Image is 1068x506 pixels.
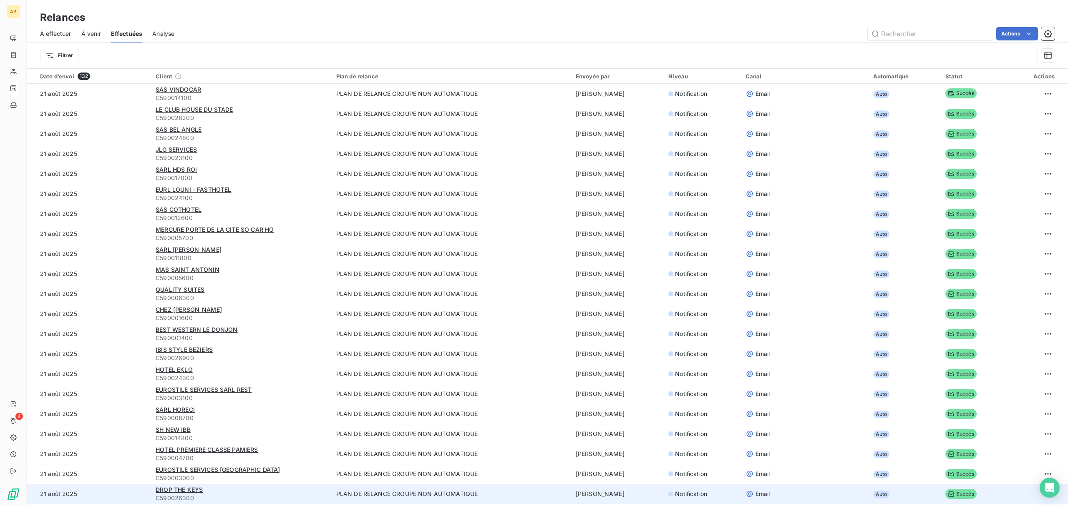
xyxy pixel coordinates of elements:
[873,371,890,378] span: Auto
[331,204,571,224] td: PLAN DE RELANCE GROUPE NON AUTOMATIQUE
[571,264,663,284] td: [PERSON_NAME]
[675,270,707,278] span: Notification
[156,374,326,382] span: C590024300
[675,210,707,218] span: Notification
[945,73,1000,80] div: Statut
[27,364,151,384] td: 21 août 2025
[996,27,1038,40] button: Actions
[27,344,151,364] td: 21 août 2025
[27,244,151,264] td: 21 août 2025
[27,384,151,404] td: 21 août 2025
[27,264,151,284] td: 21 août 2025
[156,214,326,222] span: C590012600
[156,354,326,362] span: C590026900
[331,124,571,144] td: PLAN DE RELANCE GROUPE NON AUTOMATIQUE
[675,390,707,398] span: Notification
[156,486,203,493] span: DROP THE KEYS
[873,230,890,238] span: Auto
[756,370,770,378] span: Email
[27,284,151,304] td: 21 août 2025
[156,406,195,413] span: SARL HORECI
[156,234,326,242] span: C590005700
[27,464,151,484] td: 21 août 2025
[571,364,663,384] td: [PERSON_NAME]
[331,324,571,344] td: PLAN DE RELANCE GROUPE NON AUTOMATIQUE
[152,30,174,38] span: Analyse
[571,144,663,164] td: [PERSON_NAME]
[675,310,707,318] span: Notification
[571,324,663,344] td: [PERSON_NAME]
[40,10,85,25] h3: Relances
[945,309,977,319] span: Succès
[756,90,770,98] span: Email
[331,344,571,364] td: PLAN DE RELANCE GROUPE NON AUTOMATIQUE
[156,194,326,202] span: C590024100
[675,250,707,258] span: Notification
[571,124,663,144] td: [PERSON_NAME]
[156,346,213,353] span: IBIS STYLE BEZIERS
[945,129,977,139] span: Succès
[873,190,890,198] span: Auto
[873,250,890,258] span: Auto
[945,88,977,98] span: Succès
[27,204,151,224] td: 21 août 2025
[156,254,326,262] span: C590011800
[331,284,571,304] td: PLAN DE RELANCE GROUPE NON AUTOMATIQUE
[27,304,151,324] td: 21 août 2025
[675,190,707,198] span: Notification
[156,494,326,502] span: C590026300
[156,454,326,462] span: C590004700
[756,490,770,498] span: Email
[27,224,151,244] td: 21 août 2025
[756,150,770,158] span: Email
[945,349,977,359] span: Succès
[675,430,707,438] span: Notification
[873,311,890,318] span: Auto
[156,114,326,122] span: C590028200
[945,329,977,339] span: Succès
[756,310,770,318] span: Email
[27,144,151,164] td: 21 août 2025
[945,249,977,259] span: Succès
[331,184,571,204] td: PLAN DE RELANCE GROUPE NON AUTOMATIQUE
[873,431,890,438] span: Auto
[27,404,151,424] td: 21 août 2025
[156,146,197,153] span: JLG SERVICES
[675,150,707,158] span: Notification
[156,366,193,373] span: HOTEL EKLO
[156,73,172,80] span: Client
[675,450,707,458] span: Notification
[156,226,274,233] span: MERCURE PORTE DE LA CITE SO CAR HO
[81,30,101,38] span: À venir
[331,384,571,404] td: PLAN DE RELANCE GROUPE NON AUTOMATIQUE
[873,90,890,98] span: Auto
[873,351,890,358] span: Auto
[873,331,890,338] span: Auto
[331,164,571,184] td: PLAN DE RELANCE GROUPE NON AUTOMATIQUE
[27,104,151,124] td: 21 août 2025
[156,246,222,253] span: SARL [PERSON_NAME]
[156,174,326,182] span: C590017000
[156,414,326,422] span: C590008700
[756,190,770,198] span: Email
[27,484,151,504] td: 21 août 2025
[40,49,78,62] button: Filtrer
[756,410,770,418] span: Email
[675,170,707,178] span: Notification
[945,429,977,439] span: Succès
[27,184,151,204] td: 21 août 2025
[675,350,707,358] span: Notification
[27,444,151,464] td: 21 août 2025
[331,84,571,104] td: PLAN DE RELANCE GROUPE NON AUTOMATIQUE
[868,27,993,40] input: Rechercher
[571,244,663,264] td: [PERSON_NAME]
[156,434,326,442] span: C590014800
[571,284,663,304] td: [PERSON_NAME]
[156,446,258,453] span: HOTEL PREMIERE CLASSE PAMIERS
[945,109,977,119] span: Succès
[7,488,20,501] img: Logo LeanPay
[571,484,663,504] td: [PERSON_NAME]
[571,384,663,404] td: [PERSON_NAME]
[156,294,326,302] span: C590006300
[746,73,863,80] div: Canal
